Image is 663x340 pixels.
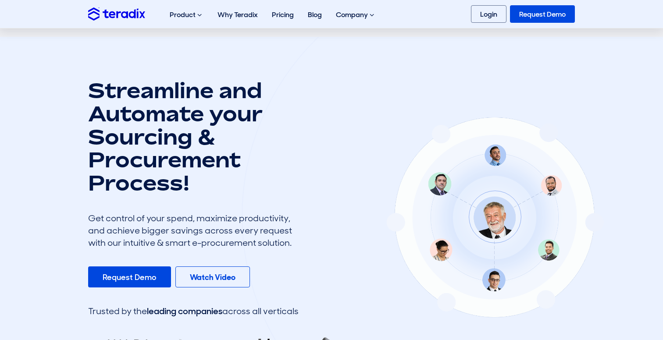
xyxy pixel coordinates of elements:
b: Watch Video [190,272,235,283]
a: Pricing [265,1,301,28]
div: Company [329,1,383,29]
a: Request Demo [88,266,171,287]
span: leading companies [147,305,222,317]
a: Watch Video [175,266,250,287]
a: Request Demo [510,5,575,23]
a: Blog [301,1,329,28]
div: Product [163,1,210,29]
div: Get control of your spend, maximize productivity, and achieve bigger savings across every request... [88,212,299,249]
h1: Streamline and Automate your Sourcing & Procurement Process! [88,79,299,195]
img: Teradix logo [88,7,145,20]
div: Trusted by the across all verticals [88,305,299,317]
a: Why Teradix [210,1,265,28]
a: Login [471,5,506,23]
